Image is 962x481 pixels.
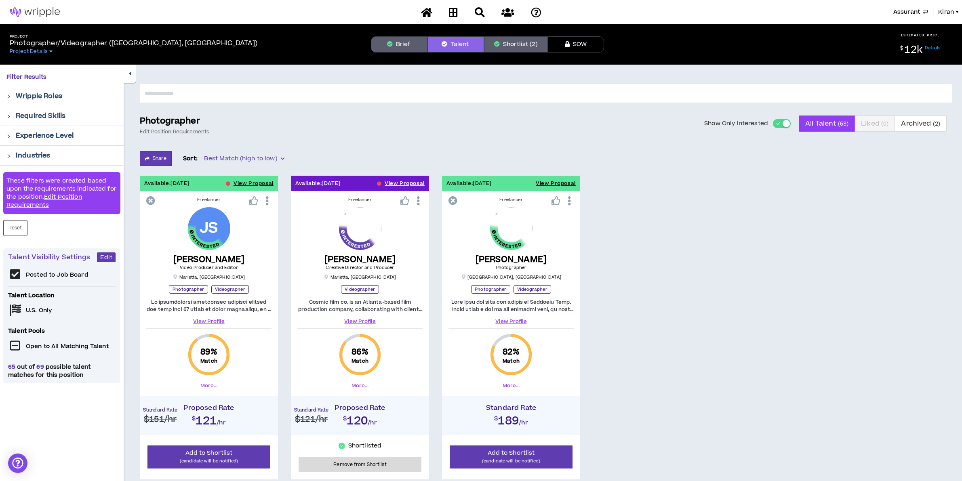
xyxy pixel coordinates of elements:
[144,404,274,412] h4: Proposed Rate
[476,254,547,265] h5: [PERSON_NAME]
[146,318,272,325] a: View Profile
[484,36,547,53] button: Shortlist (2)
[933,120,940,128] small: ( 2 )
[536,176,576,191] button: View Proposal
[6,95,11,99] span: right
[352,358,368,364] small: Match
[352,347,368,358] span: 86 %
[514,285,551,294] p: Videographer
[200,382,218,389] button: More...
[144,412,274,426] h2: $121
[461,274,561,280] p: [GEOGRAPHIC_DATA] , [GEOGRAPHIC_DATA]
[488,449,535,457] span: Add to Shortlist
[8,363,17,371] span: 65
[900,45,903,52] sup: $
[8,454,27,473] div: Open Intercom Messenger
[893,8,928,17] button: Assurant
[297,197,423,203] div: Freelancer
[140,116,200,127] p: Photographer
[234,176,274,191] button: View Proposal
[503,347,519,358] span: 82 %
[188,207,230,250] div: Joe S.
[324,254,396,265] h5: [PERSON_NAME]
[446,412,576,426] h2: $189
[490,207,533,250] img: 5Jf8geGFheqLvfARhrzInYffgAJXykeBd9aUhPa6.png
[6,134,11,139] span: right
[211,285,249,294] p: Videographer
[324,274,396,280] p: Marietta , [GEOGRAPHIC_DATA]
[901,114,940,133] span: Archived
[204,153,284,165] span: Best Match (high to low)
[448,298,574,313] p: Lore Ipsu dol sita con adipis el Seddoeiu Temp. Incid utlab e dol ma ali enimadmi veni, qu nost e...
[200,358,217,364] small: Match
[503,382,520,389] button: More...
[100,254,112,261] span: Edit
[295,404,425,412] h4: Proposed Rate
[547,36,604,53] button: SOW
[173,254,245,265] h5: [PERSON_NAME]
[16,131,74,141] p: Experience Level
[140,151,172,166] button: Share
[295,414,328,425] span: $121 /hr
[200,347,217,358] span: 89 %
[97,252,116,262] button: Edit
[326,265,394,271] span: Creative Director and Producer
[3,221,27,235] button: Reset
[371,36,427,53] button: Brief
[3,172,120,214] div: These filters were created based upon the requirements indicated for the position.
[861,114,888,133] span: Liked
[146,298,272,313] p: Lo ipsumdolorsi ametconsec adipisci elitsed doe temp inci 67 utlab et dolor magnaaliqu, en a mini...
[6,154,11,158] span: right
[901,33,940,38] p: ESTIMATED PRICE
[385,176,425,191] button: View Proposal
[455,457,567,465] p: (candidate will be notified)
[295,412,425,426] h2: $120
[140,128,209,135] a: Edit Position Requirements
[295,180,341,187] p: Available: [DATE]
[496,265,526,271] span: Photographer
[10,34,257,39] h5: Project
[341,285,379,294] p: Videographer
[180,265,238,271] span: Video Producer and Editor
[144,414,177,425] span: $151 /hr
[904,43,922,57] span: 12k
[339,443,345,449] span: check-circle
[10,38,257,48] p: Photographer/Videographer ([GEOGRAPHIC_DATA], [GEOGRAPHIC_DATA])
[6,193,82,209] a: Edit Position Requirements
[704,120,768,128] span: Show Only Interested
[925,45,941,51] a: Details
[8,363,116,379] span: out of possible talent matches for this position
[10,48,48,55] span: Project Details
[446,180,492,187] p: Available: [DATE]
[169,285,208,294] p: Photographer
[448,197,574,203] div: Freelancer
[297,318,423,325] a: View Profile
[217,419,226,427] span: /hr
[446,404,576,412] h4: Standard Rate
[35,363,46,371] span: 69
[185,449,233,457] span: Add to Shortlist
[352,382,369,389] button: More...
[26,271,88,279] p: Posted to Job Board
[153,457,265,465] p: (candidate will be notified)
[143,407,177,413] h4: Standard Rate
[146,197,272,203] div: Freelancer
[299,457,421,472] button: Remove from Shortlist
[427,36,484,53] button: Talent
[144,180,189,187] p: Available: [DATE]
[773,119,791,128] button: Show Only Interested
[893,8,920,17] span: Assurant
[881,120,888,128] small: ( 0 )
[450,445,573,468] button: Add to Shortlist(candidate will be notified)
[471,285,510,294] p: Photographer
[368,419,377,427] span: /hr
[147,445,270,468] button: Add to Shortlist(candidate will be notified)
[838,120,849,128] small: ( 63 )
[8,252,97,262] p: Talent Visibility Settings
[503,358,520,364] small: Match
[6,73,117,82] p: Filter Results
[6,114,11,119] span: right
[294,407,328,413] h4: Standard Rate
[519,419,528,427] span: /hr
[448,318,574,325] a: View Profile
